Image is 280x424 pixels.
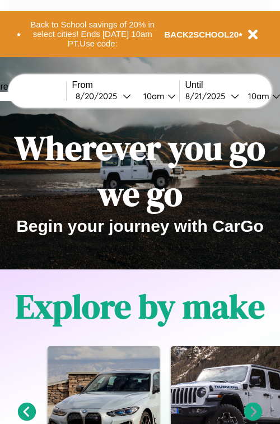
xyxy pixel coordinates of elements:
button: 8/20/2025 [72,90,134,102]
label: From [72,80,179,90]
div: 10am [242,91,272,101]
div: 8 / 21 / 2025 [185,91,231,101]
b: BACK2SCHOOL20 [165,30,239,39]
div: 8 / 20 / 2025 [76,91,123,101]
button: 10am [134,90,179,102]
h1: Explore by make [16,283,265,329]
button: Back to School savings of 20% in select cities! Ends [DATE] 10am PT.Use code: [21,17,165,52]
div: 10am [138,91,167,101]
